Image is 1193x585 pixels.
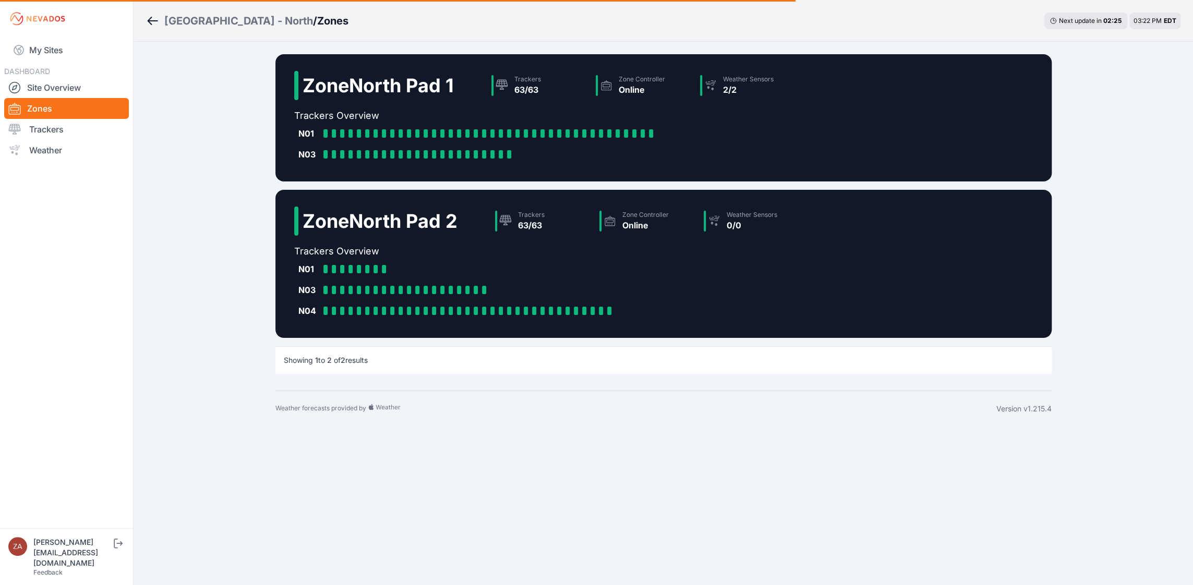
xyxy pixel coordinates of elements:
div: [PERSON_NAME][EMAIL_ADDRESS][DOMAIN_NAME] [33,537,112,568]
a: Feedback [33,568,63,576]
div: 63/63 [518,219,545,231]
a: My Sites [4,38,129,63]
a: Trackers63/63 [491,206,595,236]
div: Online [619,83,665,96]
p: Showing to of results [284,355,368,365]
div: N03 [298,284,319,296]
span: EDT [1164,17,1176,25]
a: Weather [4,140,129,161]
div: N01 [298,263,319,275]
span: 1 [315,356,318,364]
h2: Zone North Pad 1 [303,75,454,96]
div: 0/0 [727,219,777,231]
div: Trackers [518,211,545,219]
div: Weather Sensors [723,75,774,83]
span: Next update in [1059,17,1102,25]
div: Weather Sensors [727,211,777,219]
div: Version v1.215.4 [996,404,1052,414]
span: 2 [341,356,345,364]
h2: Zone North Pad 2 [303,211,457,231]
div: Online [622,219,669,231]
a: Zones [4,98,129,119]
nav: Breadcrumb [146,7,348,34]
div: Weather forecasts provided by [275,404,996,414]
span: 03:22 PM [1134,17,1162,25]
a: Weather Sensors2/2 [696,71,800,100]
span: DASHBOARD [4,67,50,76]
a: Trackers [4,119,129,140]
a: Weather Sensors0/0 [700,206,804,236]
h2: Trackers Overview [294,244,804,259]
img: Nevados [8,10,67,27]
div: N01 [298,127,319,140]
h2: Trackers Overview [294,108,800,123]
div: N04 [298,304,319,317]
a: Trackers63/63 [487,71,592,100]
div: 63/63 [514,83,541,96]
div: N03 [298,148,319,161]
div: Zone Controller [622,211,669,219]
div: 2/2 [723,83,774,96]
a: Site Overview [4,77,129,98]
div: 02 : 25 [1103,17,1122,25]
img: zaheer@sbenergy.com [8,537,27,556]
div: Trackers [514,75,541,83]
h3: Zones [317,14,348,28]
div: Zone Controller [619,75,665,83]
span: / [313,14,317,28]
span: 2 [327,356,332,364]
a: [GEOGRAPHIC_DATA] - North [164,14,313,28]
